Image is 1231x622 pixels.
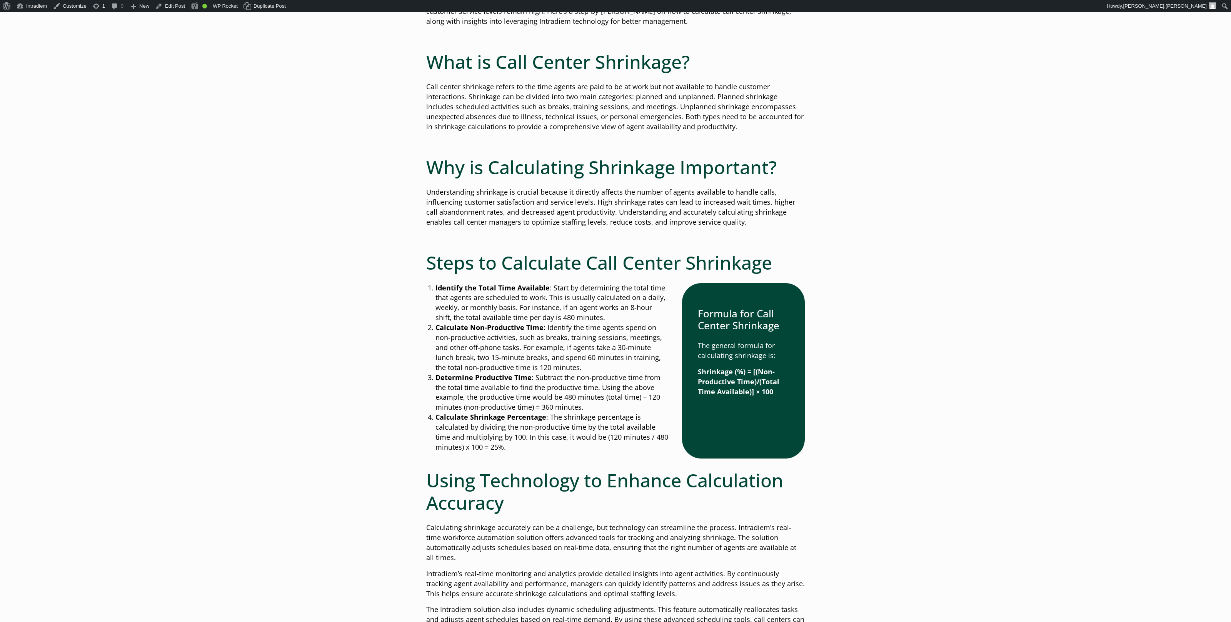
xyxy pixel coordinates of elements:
[435,412,670,452] li: : The shrinkage percentage is calculated by dividing the non-productive time by the total availab...
[435,323,544,332] strong: Calculate Non-Productive Time
[426,156,805,178] h2: Why is Calculating Shrinkage Important?
[1123,3,1207,9] span: [PERSON_NAME].[PERSON_NAME]
[426,252,805,274] h2: Steps to Calculate Call Center Shrinkage
[426,187,805,227] p: Understanding shrinkage is crucial because it directly affects the number of agents available to ...
[698,367,779,396] strong: Shrinkage (%) = [(Non-Productive Time​)/(Total Time Available)] × 100
[435,283,670,323] li: : Start by determining the total time that agents are scheduled to work. This is usually calculat...
[698,308,789,332] h3: Formula for Call Center Shrinkage
[435,373,670,413] li: : Subtract the non-productive time from the total time available to find the productive time. Usi...
[426,469,805,514] h2: Using Technology to Enhance Calculation Accuracy
[435,323,670,373] li: : Identify the time agents spend on non-productive activities, such as breaks, training sessions,...
[426,569,805,599] p: Intradiem’s real-time monitoring and analytics provide detailed insights into agent activities. B...
[435,373,532,382] strong: Determine Productive Time
[435,412,546,422] strong: Calculate Shrinkage Percentage
[435,283,550,292] strong: Identify the Total Time Available
[426,82,805,132] p: Call center shrinkage refers to the time agents are paid to be at work but not available to handl...
[698,341,789,361] p: The general formula for calculating shrinkage is:
[426,523,805,563] p: Calculating shrinkage accurately can be a challenge, but technology can streamline the process. I...
[426,51,805,73] h2: What is Call Center Shrinkage?
[202,4,207,8] div: Good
